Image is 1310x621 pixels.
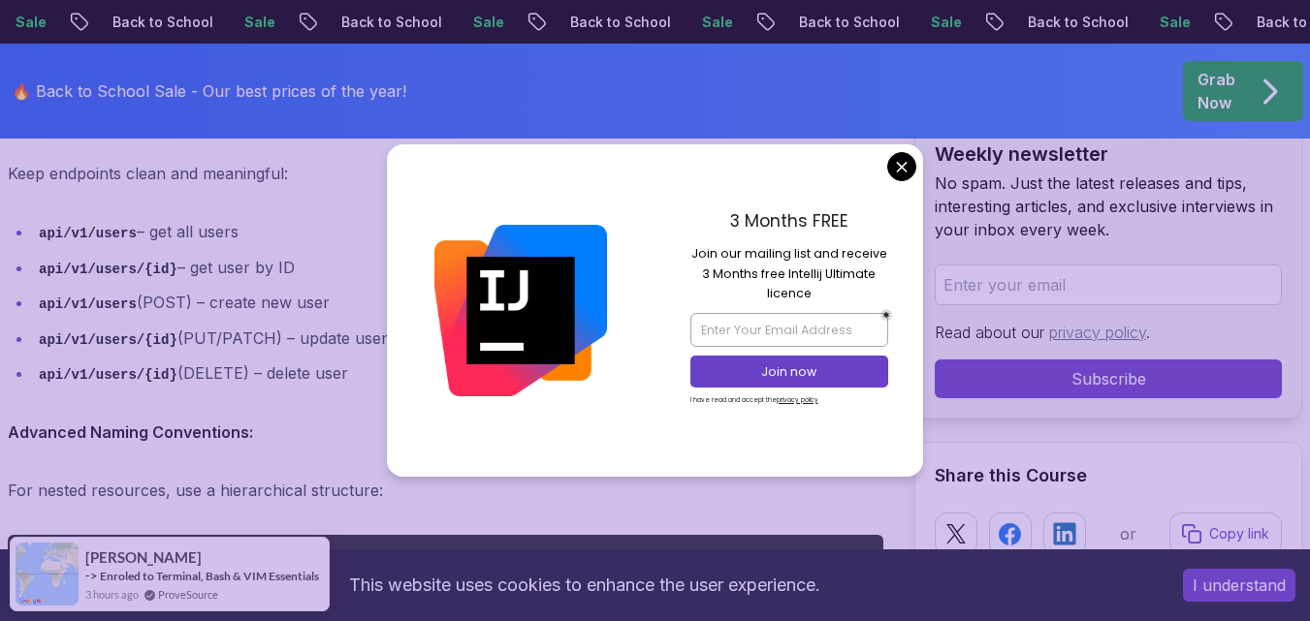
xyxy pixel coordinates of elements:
[679,13,741,32] p: Sale
[1183,569,1295,602] button: Accept cookies
[1136,13,1198,32] p: Sale
[85,586,139,603] span: 3 hours ago
[8,160,883,187] p: Keep endpoints clean and meaningful:
[1209,524,1269,543] p: Copy link
[318,13,450,32] p: Back to School
[935,264,1282,305] input: Enter your email
[39,296,137,312] code: api/v1/users
[450,13,512,32] p: Sale
[1049,323,1146,342] a: privacy policy
[39,226,137,241] code: api/v1/users
[1169,512,1282,555] button: Copy link
[33,289,883,317] li: (POST) – create new user
[39,367,177,383] code: api/v1/users/{id}
[221,13,283,32] p: Sale
[33,325,883,353] li: (PUT/PATCH) – update user
[908,13,970,32] p: Sale
[12,79,406,103] p: 🔥 Back to School Sale - Our best prices of the year!
[89,13,221,32] p: Back to School
[1005,13,1136,32] p: Back to School
[16,543,79,605] img: provesource social proof notification image
[935,462,1282,489] h2: Share this Course
[8,422,253,442] strong: Advanced Naming Conventions:
[158,586,218,603] a: ProveSource
[776,13,908,32] p: Back to School
[85,549,202,566] span: [PERSON_NAME]
[33,218,883,246] li: – get all users
[935,359,1282,398] button: Subscribe
[547,13,679,32] p: Back to School
[1198,68,1235,114] p: Grab Now
[935,321,1282,344] p: Read about our .
[8,477,883,504] p: For nested resources, use a hierarchical structure:
[1120,522,1136,545] p: or
[33,359,883,388] li: (DELETE) – delete user
[33,254,883,282] li: – get user by ID
[935,140,1282,168] h2: Weekly newsletter
[15,564,1154,606] div: This website uses cookies to enhance the user experience.
[39,262,177,277] code: api/v1/users/{id}
[39,332,177,348] code: api/v1/users/{id}
[85,568,98,583] span: ->
[935,171,1282,241] p: No spam. Just the latest releases and tips, interesting articles, and exclusive interviews in you...
[100,569,319,583] a: Enroled to Terminal, Bash & VIM Essentials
